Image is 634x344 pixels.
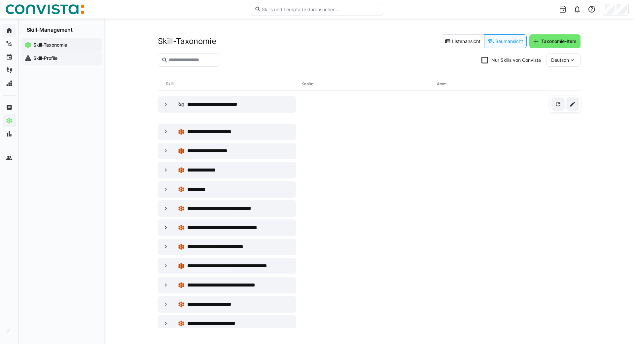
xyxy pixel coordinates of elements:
eds-button-option: Listenansicht [441,34,484,48]
input: Skills und Lernpfade durchsuchen… [261,6,379,12]
span: Taxonomie-Item [540,38,577,45]
eds-checkbox: Nur Skills von Convista [481,57,541,63]
span: Deutsch [551,57,569,63]
eds-button-option: Baumansicht [484,34,527,48]
div: Kapitel [301,77,437,91]
h2: Skill-Taxonomie [158,36,216,46]
button: Taxonomie-Item [529,34,581,48]
div: Skill [166,77,301,91]
div: Atom [437,77,573,91]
